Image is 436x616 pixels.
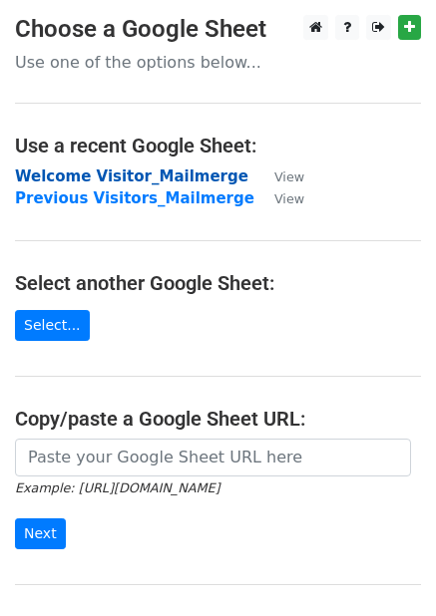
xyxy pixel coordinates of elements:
small: View [274,169,304,184]
input: Paste your Google Sheet URL here [15,439,411,476]
a: View [254,167,304,185]
a: Welcome Visitor_Mailmerge [15,167,248,185]
small: View [274,191,304,206]
p: Use one of the options below... [15,52,421,73]
small: Example: [URL][DOMAIN_NAME] [15,480,219,495]
h4: Copy/paste a Google Sheet URL: [15,407,421,431]
iframe: Chat Widget [336,520,436,616]
a: Previous Visitors_Mailmerge [15,189,254,207]
a: View [254,189,304,207]
h3: Choose a Google Sheet [15,15,421,44]
input: Next [15,518,66,549]
h4: Select another Google Sheet: [15,271,421,295]
h4: Use a recent Google Sheet: [15,134,421,157]
a: Select... [15,310,90,341]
